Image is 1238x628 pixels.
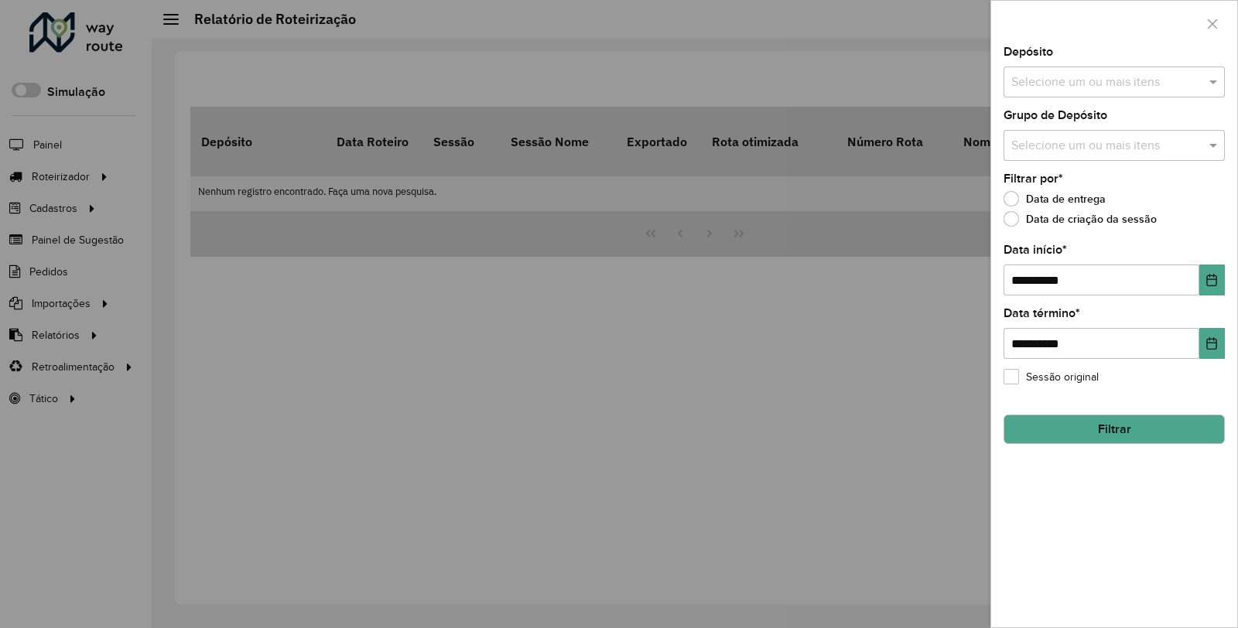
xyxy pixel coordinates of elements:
label: Depósito [1004,43,1053,61]
label: Data início [1004,241,1067,259]
label: Filtrar por [1004,169,1063,188]
button: Choose Date [1199,328,1225,359]
label: Data de entrega [1004,191,1106,206]
button: Filtrar [1004,415,1225,444]
label: Grupo de Depósito [1004,106,1107,125]
label: Data término [1004,304,1080,323]
label: Data de criação da sessão [1004,211,1157,227]
label: Sessão original [1004,369,1099,385]
button: Choose Date [1199,265,1225,295]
